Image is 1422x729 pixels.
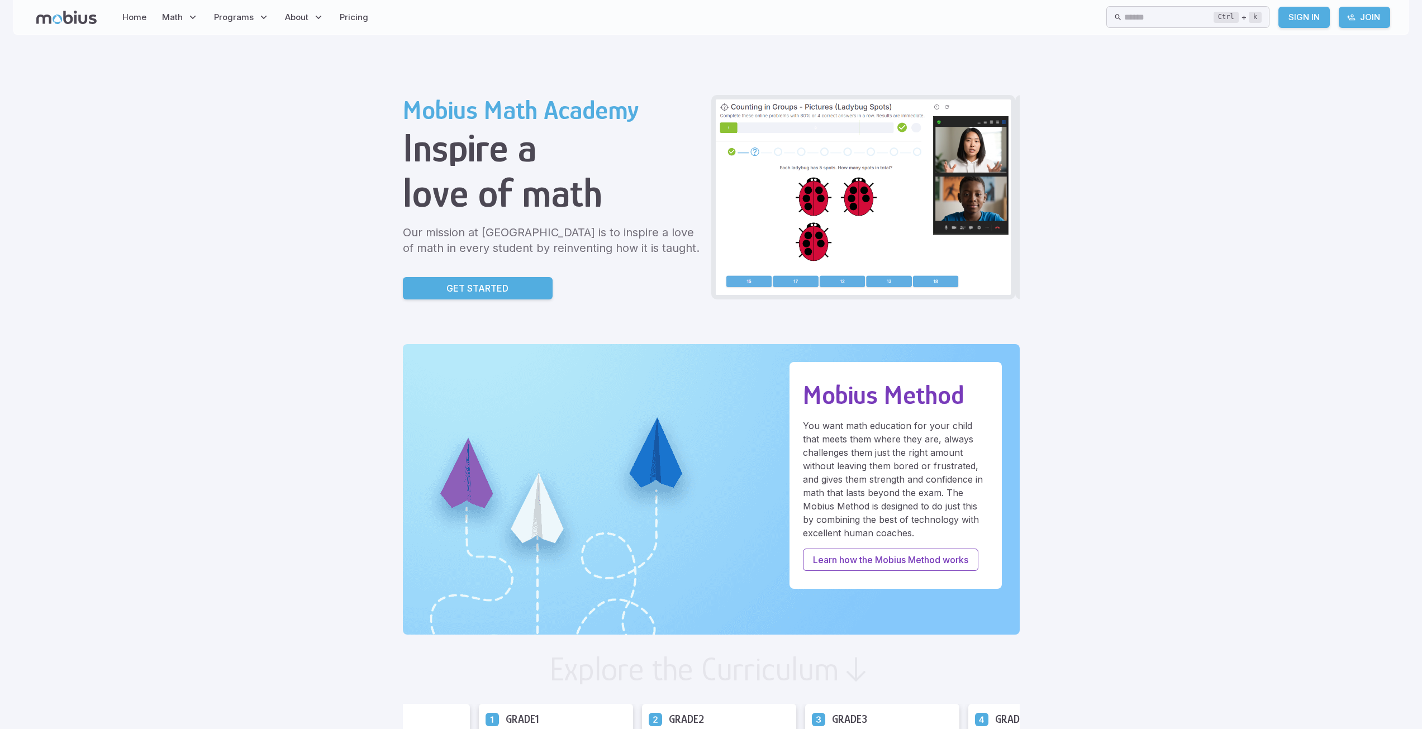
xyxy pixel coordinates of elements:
a: Get Started [403,277,553,299]
a: Sign In [1278,7,1330,28]
img: Unique Paths [403,344,1020,635]
h5: Grade 4 [995,711,1031,728]
h2: Explore the Curriculum [549,652,839,686]
a: Grade 4 [975,713,988,726]
a: Pricing [336,4,372,30]
h1: Inspire a [403,125,702,170]
h2: Mobius Math Academy [403,95,702,125]
kbd: Ctrl [1214,12,1239,23]
h5: Grade 3 [832,711,867,728]
span: Programs [214,11,254,23]
a: Grade 2 [649,713,662,726]
p: Learn how the Mobius Method works [813,553,968,566]
div: + [1214,11,1262,24]
span: About [285,11,308,23]
a: Grade 3 [812,713,825,726]
p: You want math education for your child that meets them where they are, always challenges them jus... [803,419,988,540]
span: Math [162,11,183,23]
p: Get Started [446,282,508,295]
p: Our mission at [GEOGRAPHIC_DATA] is to inspire a love of math in every student by reinventing how... [403,225,702,256]
h5: Grade 1 [506,711,539,728]
a: Join [1339,7,1390,28]
h1: love of math [403,170,702,216]
h2: Mobius Method [803,380,988,410]
a: Home [119,4,150,30]
kbd: k [1249,12,1262,23]
a: Learn how the Mobius Method works [803,549,978,571]
h5: Grade 2 [669,711,704,728]
img: Grade 2 Class [716,99,1011,295]
a: Grade 1 [486,713,499,726]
